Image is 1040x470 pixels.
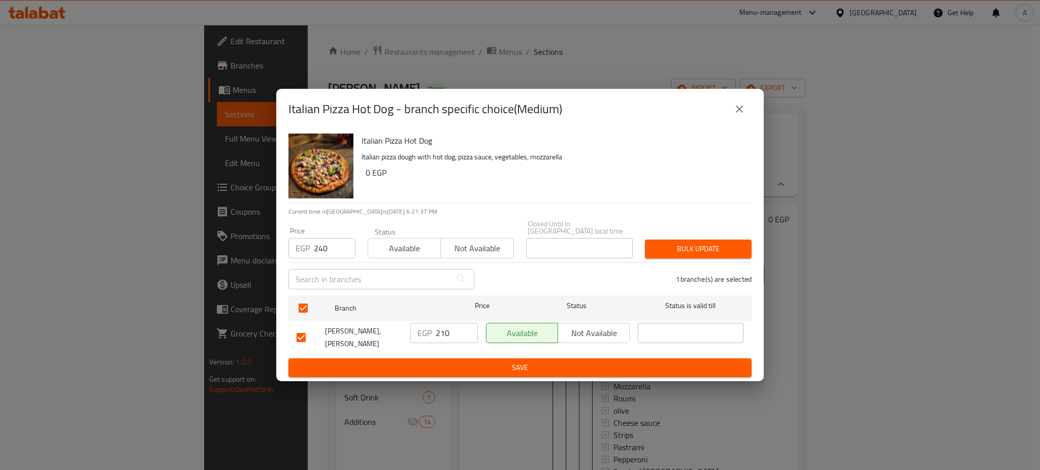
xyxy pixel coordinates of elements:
[486,323,558,343] button: Available
[436,323,478,343] input: Please enter price
[362,151,743,163] p: Italian pizza dough with hot dog, pizza sauce, vegetables, mozzarella
[288,207,752,216] p: Current time in [GEOGRAPHIC_DATA] is [DATE] 6:21:37 PM
[335,302,440,315] span: Branch
[445,241,509,256] span: Not available
[524,299,630,312] span: Status
[653,243,743,255] span: Bulk update
[448,299,516,312] span: Price
[288,358,752,377] button: Save
[440,238,513,258] button: Not available
[314,238,355,258] input: Please enter price
[296,242,310,254] p: EGP
[366,165,743,180] h6: 0 EGP
[645,240,752,258] button: Bulk update
[562,326,626,341] span: Not available
[288,101,562,117] h2: Italian Pizza Hot Dog - branch specific choice(Medium)
[558,323,630,343] button: Not available
[372,241,437,256] span: Available
[491,326,554,341] span: Available
[417,327,432,339] p: EGP
[362,133,743,148] h6: Italian Pizza Hot Dog
[288,133,353,198] img: Italian Pizza Hot Dog
[727,97,752,121] button: close
[325,325,402,350] span: [PERSON_NAME], [PERSON_NAME]
[676,274,752,284] p: 1 branche(s) are selected
[638,299,743,312] span: Status is valid till
[288,269,451,289] input: Search in branches
[297,361,743,374] span: Save
[368,238,441,258] button: Available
